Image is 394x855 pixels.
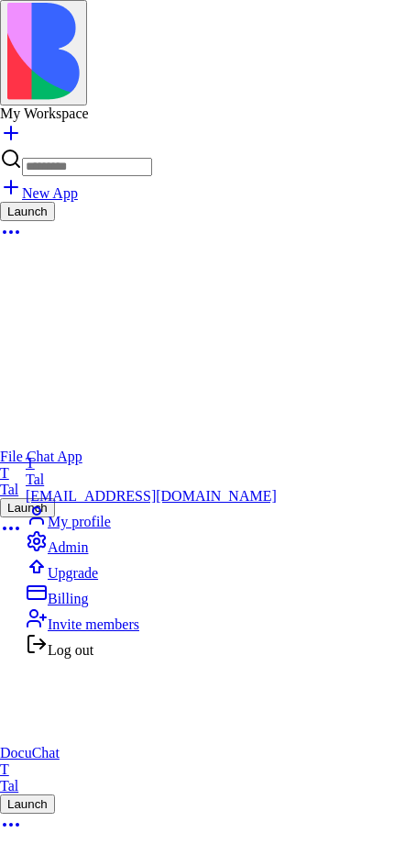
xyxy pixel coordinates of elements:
a: Upgrade [26,556,277,582]
div: Close [349,7,382,40]
a: Billing [26,582,277,607]
a: Admin [26,530,277,556]
a: Invite members [26,607,277,633]
h2: No messages [136,447,258,469]
div: Tal [26,472,277,488]
h1: Messages [149,8,248,39]
a: TTal[EMAIL_ADDRESS][DOMAIN_NAME] [26,455,277,505]
a: My profile [26,505,277,530]
span: My profile [48,514,111,529]
span: Upgrade [48,565,98,581]
span: Admin [48,539,88,555]
span: Billing [48,591,88,606]
span: T [26,455,35,471]
span: Invite members [48,616,139,632]
div: [EMAIL_ADDRESS][DOMAIN_NAME] [26,488,277,505]
span: Messages from the team will be shown here [56,487,339,505]
span: Log out [48,642,93,658]
button: Send us a message [98,800,296,837]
